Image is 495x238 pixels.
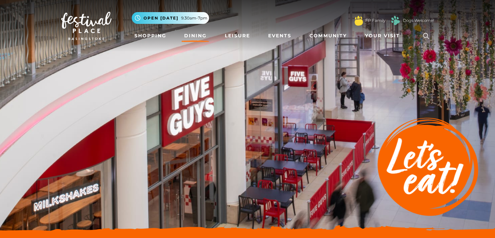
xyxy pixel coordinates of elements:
[403,17,434,24] a: Dogs Welcome!
[365,32,400,39] span: Your Visit
[181,15,207,21] span: 9.30am-7pm
[307,30,349,42] a: Community
[362,30,406,42] a: Your Visit
[132,30,169,42] a: Shopping
[222,30,253,42] a: Leisure
[265,30,294,42] a: Events
[132,12,209,24] button: Open [DATE] 9.30am-7pm
[365,17,385,24] a: FP Family
[61,12,112,40] img: Festival Place Logo
[181,30,209,42] a: Dining
[143,15,178,21] span: Open [DATE]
